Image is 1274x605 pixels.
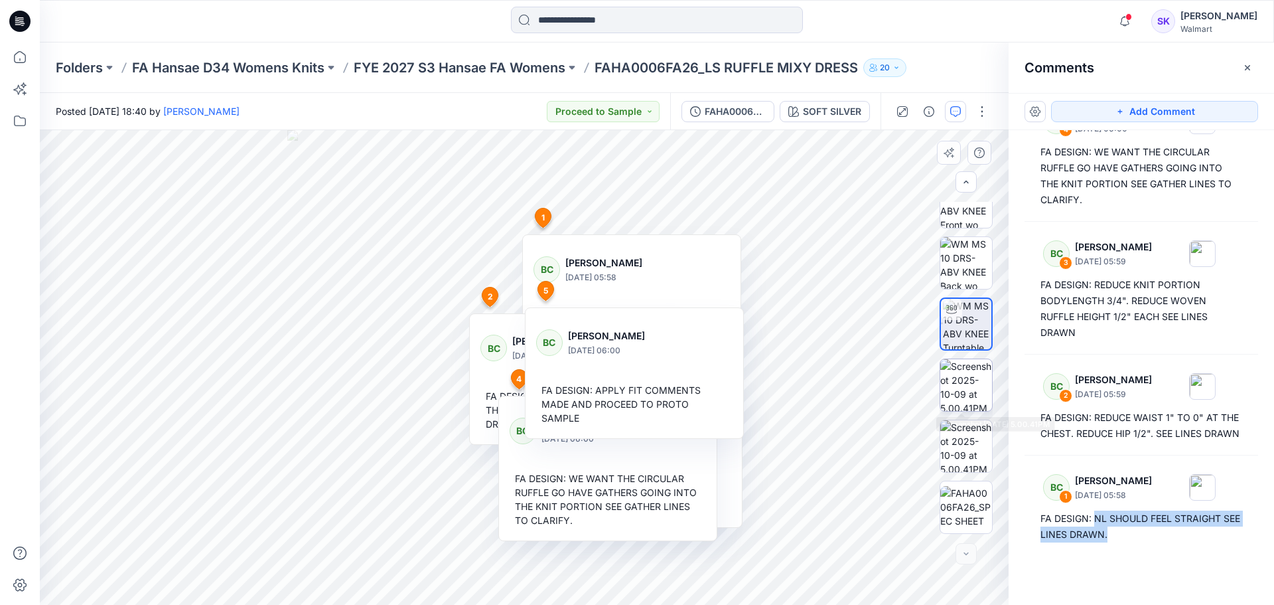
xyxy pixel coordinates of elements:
[1059,389,1072,402] div: 2
[1043,240,1070,267] div: BC
[1043,474,1070,501] div: BC
[1075,239,1152,255] p: [PERSON_NAME]
[1180,8,1257,24] div: [PERSON_NAME]
[940,359,992,411] img: Screenshot 2025-10-09 at 5.00.41PM
[1040,410,1242,442] div: FA DESIGN: REDUCE WAIST 1" TO 0" AT THE CHEST. REDUCE HIP 1/2". SEE LINES DRAWN
[681,101,774,122] button: FAHA0006FA26_LS RUFFLE MIXY DRESS
[803,104,861,119] div: SOFT SILVER
[533,256,560,283] div: BC
[480,384,677,436] div: FA DESIGN: REDUCE WAIST 1" TO 0" AT THE CHEST. REDUCE HIP 1/2". SEE LINES DRAWN
[543,285,548,297] span: 5
[595,58,858,77] p: FAHA0006FA26_LS RUFFLE MIXY DRESS
[1075,489,1152,502] p: [DATE] 05:58
[943,299,991,349] img: WM MS 10 DRS-ABV KNEE Turntable with Avatar
[1043,373,1070,400] div: BC
[488,291,493,303] span: 2
[780,101,870,122] button: SOFT SILVER
[512,349,620,363] p: [DATE] 05:59
[1059,490,1072,503] div: 1
[1051,101,1258,122] button: Add Comment
[132,58,324,77] a: FA Hansae D34 Womens Knits
[1151,9,1175,33] div: SK
[1075,388,1152,401] p: [DATE] 05:59
[1075,255,1152,268] p: [DATE] 05:59
[565,255,673,271] p: [PERSON_NAME]
[705,104,766,119] div: FAHA0006FA26_LS RUFFLE MIXY DRESS
[863,58,906,77] button: 20
[533,305,730,343] div: FA DESIGN: NL SHOULD FEEL STRAIGHT SEE LINES DRAWN.
[56,104,240,118] span: Posted [DATE] 18:40 by
[1059,124,1072,137] div: 4
[1180,24,1257,34] div: Walmart
[541,212,545,224] span: 1
[565,271,673,284] p: [DATE] 05:58
[163,106,240,117] a: [PERSON_NAME]
[568,344,676,357] p: [DATE] 06:00
[940,237,992,289] img: WM MS 10 DRS-ABV KNEE Back wo Avatar
[568,328,676,344] p: [PERSON_NAME]
[56,58,103,77] a: Folders
[536,329,563,356] div: BC
[1040,511,1242,543] div: FA DESIGN: NL SHOULD FEEL STRAIGHT SEE LINES DRAWN.
[1075,372,1152,388] p: [PERSON_NAME]
[1025,60,1094,76] h2: Comments
[940,420,992,472] img: Screenshot 2025-10-09 at 5.00.41PM
[510,466,706,533] div: FA DESIGN: WE WANT THE CIRCULAR RUFFLE GO HAVE GATHERS GOING INTO THE KNIT PORTION SEE GATHER LIN...
[880,60,890,75] p: 20
[354,58,565,77] a: FYE 2027 S3 Hansae FA Womens
[918,101,940,122] button: Details
[1075,473,1152,489] p: [PERSON_NAME]
[1059,256,1072,270] div: 3
[940,176,992,228] img: WM MS 10 DRS-ABV KNEE Front wo Avatar
[536,378,733,430] div: FA DESIGN: APPLY FIT COMMENTS MADE AND PROCEED TO PROTO SAMPLE
[480,335,507,361] div: BC
[510,418,536,444] div: BC
[940,486,992,528] img: FAHA0006FA26_SPEC SHEET
[512,333,620,349] p: [PERSON_NAME]
[1040,277,1242,341] div: FA DESIGN: REDUCE KNIT PORTION BODYLENGTH 3/4". REDUCE WOVEN RUFFLE HEIGHT 1/2" EACH SEE LINES DRAWN
[516,373,522,385] span: 4
[1040,144,1242,208] div: FA DESIGN: WE WANT THE CIRCULAR RUFFLE GO HAVE GATHERS GOING INTO THE KNIT PORTION SEE GATHER LIN...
